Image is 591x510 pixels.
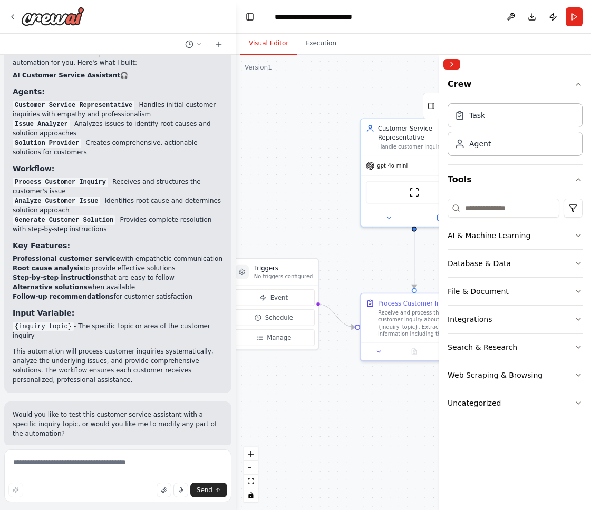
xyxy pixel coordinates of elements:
[13,283,88,291] strong: Alternative solutions
[410,232,419,288] g: Edge from c538394b-1c8f-4776-ab8f-ccb7dcc6c148 to 770ff9f0-193a-4f6e-a085-0dd15eab127d
[13,347,223,385] p: This automation will process customer inquiries systematically, analyze the underlying issues, an...
[8,483,23,497] button: Improve this prompt
[13,178,108,187] code: Process Customer Inquiry
[448,342,517,352] div: Search & Research
[469,110,485,121] div: Task
[13,293,113,300] strong: Follow-up recommendations
[244,488,258,502] button: toggle interactivity
[13,241,70,250] strong: Key Features:
[13,72,120,79] strong: AI Customer Service Assistant
[13,100,223,119] li: - Handles initial customer inquiries with empathy and professionalism
[13,292,223,301] li: for customer satisfaction
[448,250,583,277] button: Database & Data
[233,309,315,326] button: Schedule
[448,286,509,297] div: File & Document
[13,273,223,282] li: that are easy to follow
[13,196,223,215] li: - Identifies root cause and determines solution approach
[13,263,223,273] li: to provide effective solutions
[448,74,583,99] button: Crew
[378,299,456,308] div: Process Customer Inquiry
[297,33,345,55] button: Execution
[377,162,408,169] span: gpt-4o-mini
[197,486,212,494] span: Send
[13,101,134,110] code: Customer Service Representative
[13,254,223,263] li: with empathetic communication
[13,274,103,281] strong: Step-by-step instructions
[415,212,464,223] button: Open in side panel
[13,322,74,331] code: {inquiry_topic}
[448,194,583,426] div: Tools
[13,197,100,206] code: Analyze Customer Issue
[190,483,227,497] button: Send
[360,293,469,361] div: Process Customer InquiryReceive and process the customer inquiry about {inquiry_topic}. Extract k...
[409,187,420,198] img: ScrapeWebsiteTool
[360,118,469,227] div: Customer Service RepresentativeHandle customer inquiries about {inquiry_topic} efficiently and pr...
[233,329,315,346] button: Manage
[240,33,297,55] button: Visual Editor
[448,370,542,380] div: Web Scraping & Browsing
[443,59,460,70] button: Collapse right sidebar
[13,255,120,262] strong: Professional customer service
[469,139,491,149] div: Agent
[254,264,313,273] h3: Triggers
[244,447,258,502] div: React Flow controls
[13,282,223,292] li: when available
[244,461,258,475] button: zoom out
[21,7,84,26] img: Logo
[157,483,171,497] button: Upload files
[448,258,511,269] div: Database & Data
[13,119,223,138] li: - Analyzes issues to identify root causes and solution approaches
[448,389,583,417] button: Uncategorized
[13,410,223,438] p: Would you like to test this customer service assistant with a specific inquiry topic, or would yo...
[13,139,81,148] code: Solution Provider
[448,99,583,164] div: Crew
[13,138,223,157] li: - Creates comprehensive, actionable solutions for customers
[13,264,83,272] strong: Root cause analysis
[13,309,74,317] strong: Input Variable:
[435,55,443,510] button: Toggle Sidebar
[448,306,583,333] button: Integrations
[13,215,223,234] li: - Provides complete resolution with step-by-step instructions
[229,258,319,350] div: TriggersNo triggers configuredEventScheduleManage
[245,63,272,72] div: Version 1
[173,483,188,497] button: Click to speak your automation idea
[181,38,206,51] button: Switch to previous chat
[378,309,463,337] div: Receive and process the customer inquiry about {inquiry_topic}. Extract key information including...
[13,71,223,80] h2: 🎧
[13,177,223,196] li: - Receives and structures the customer's issue
[244,475,258,488] button: fit view
[244,447,258,461] button: zoom in
[448,278,583,305] button: File & Document
[448,165,583,194] button: Tools
[448,361,583,389] button: Web Scraping & Browsing
[13,48,223,67] p: Perfect! I've created a comprehensive customer service assistant automation for you. Here's what ...
[378,143,463,150] div: Handle customer inquiries about {inquiry_topic} efficiently and professionally, providing accurat...
[13,215,115,225] code: Generate Customer Solution
[210,38,227,51] button: Start a new chat
[13,120,70,129] code: Issue Analyzer
[448,334,583,361] button: Search & Research
[448,222,583,249] button: AI & Machine Learning
[13,321,223,340] li: - The specific topic or area of the customer inquiry
[317,300,355,331] g: Edge from triggers to 770ff9f0-193a-4f6e-a085-0dd15eab127d
[270,293,288,302] span: Event
[243,9,257,24] button: Hide left sidebar
[267,334,291,342] span: Manage
[378,124,463,142] div: Customer Service Representative
[448,398,501,408] div: Uncategorized
[265,313,293,322] span: Schedule
[448,230,530,241] div: AI & Machine Learning
[254,273,313,280] p: No triggers configured
[448,314,492,325] div: Integrations
[275,12,380,22] nav: breadcrumb
[233,289,315,306] button: Event
[13,164,54,173] strong: Workflow:
[13,87,45,96] strong: Agents:
[396,347,433,357] button: No output available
